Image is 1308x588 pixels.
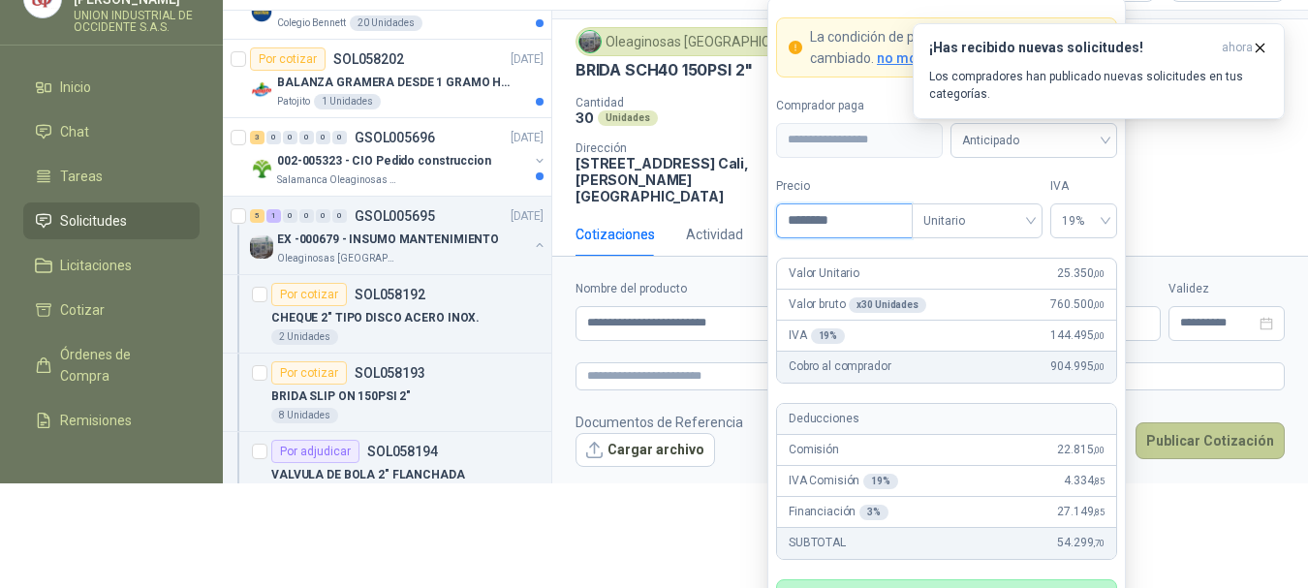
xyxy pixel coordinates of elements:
[576,433,715,468] button: Cargar archivo
[776,177,912,196] label: Precio
[863,474,898,489] div: 19 %
[576,109,594,126] p: 30
[929,40,1214,56] h3: ¡Has recibido nuevas solicitudes!
[316,131,330,144] div: 0
[316,209,330,223] div: 0
[60,121,89,142] span: Chat
[355,131,435,144] p: GSOL005696
[277,231,499,249] p: EX -000679 - INSUMO MANTENIMIENTO
[1093,330,1105,341] span: ,00
[299,209,314,223] div: 0
[271,440,359,463] div: Por adjudicar
[923,206,1031,235] span: Unitario
[355,366,425,380] p: SOL058193
[250,157,273,180] img: Company Logo
[1093,299,1105,310] span: ,00
[511,207,544,226] p: [DATE]
[271,466,465,484] p: VALVULA DE BOLA 2" FLANCHADA
[1136,422,1285,459] button: Publicar Cotización
[789,472,898,490] p: IVA Comisión
[299,131,314,144] div: 0
[283,131,297,144] div: 0
[223,275,551,354] a: Por cotizarSOL058192CHEQUE 2" TIPO DISCO ACERO INOX.2 Unidades
[223,40,551,118] a: Por cotizarSOL058202[DATE] Company LogoBALANZA GRAMERA DESDE 1 GRAMO HASTA 5 GRAMOSPatojito1 Unid...
[277,15,346,31] p: Colegio Bennett
[1050,326,1105,345] span: 144.495
[250,47,326,71] div: Por cotizar
[23,202,200,239] a: Solicitudes
[859,505,888,520] div: 3 %
[1093,268,1105,279] span: ,00
[962,126,1106,155] span: Anticipado
[789,534,846,552] p: SUBTOTAL
[810,26,1105,69] p: La condición de pago de este comprador ha cambiado.
[277,251,399,266] p: Oleaginosas [GEOGRAPHIC_DATA][PERSON_NAME]
[1222,40,1253,56] span: ahora
[913,23,1285,119] button: ¡Has recibido nuevas solicitudes!ahora Los compradores han publicado nuevas solicitudes en tus ca...
[271,329,338,345] div: 2 Unidades
[223,354,551,432] a: Por cotizarSOL058193BRIDA SLIP ON 150PSI 2"8 Unidades
[277,74,518,92] p: BALANZA GRAMERA DESDE 1 GRAMO HASTA 5 GRAMOS
[1057,534,1105,552] span: 54.299
[23,247,200,284] a: Licitaciones
[511,50,544,69] p: [DATE]
[314,94,381,109] div: 1 Unidades
[271,309,480,327] p: CHEQUE 2" TIPO DISCO ACERO INOX.
[1050,177,1117,196] label: IVA
[223,432,551,511] a: Por adjudicarSOL058194VALVULA DE BOLA 2" FLANCHADA
[271,283,347,306] div: Por cotizar
[579,31,601,52] img: Company Logo
[576,155,783,204] p: [STREET_ADDRESS] Cali , [PERSON_NAME][GEOGRAPHIC_DATA]
[250,126,547,188] a: 3 0 0 0 0 0 GSOL005696[DATE] Company Logo002-005323 - CIO Pedido construccionSalamanca Oleaginosa...
[789,326,845,345] p: IVA
[789,264,859,283] p: Valor Unitario
[355,209,435,223] p: GSOL005695
[1093,361,1105,372] span: ,00
[250,209,265,223] div: 5
[1050,357,1105,376] span: 904.995
[266,209,281,223] div: 1
[60,77,91,98] span: Inicio
[1057,503,1105,521] span: 27.149
[576,96,824,109] p: Cantidad
[686,224,743,245] div: Actividad
[250,204,547,266] a: 5 1 0 0 0 0 GSOL005695[DATE] Company LogoEX -000679 - INSUMO MANTENIMIENTOOleaginosas [GEOGRAPHIC...
[350,15,422,31] div: 20 Unidades
[23,402,200,439] a: Remisiones
[23,158,200,195] a: Tareas
[60,166,103,187] span: Tareas
[74,10,200,33] p: UNION INDUSTRIAL DE OCCIDENTE S.A.S.
[1093,445,1105,455] span: ,00
[811,328,846,344] div: 19 %
[250,235,273,259] img: Company Logo
[266,131,281,144] div: 0
[367,445,438,458] p: SOL058194
[1062,206,1106,235] span: 19%
[1093,476,1105,486] span: ,85
[277,152,491,170] p: 002-005323 - CIO Pedido construccion
[271,408,338,423] div: 8 Unidades
[789,357,890,376] p: Cobro al comprador
[271,361,347,385] div: Por cotizar
[333,52,404,66] p: SOL058202
[250,78,273,102] img: Company Logo
[277,94,310,109] p: Patojito
[576,60,753,80] p: BRIDA SCH40 150PSI 2"
[1168,280,1285,298] label: Validez
[283,209,297,223] div: 0
[60,344,181,387] span: Órdenes de Compra
[250,131,265,144] div: 3
[1093,538,1105,548] span: ,70
[929,68,1268,103] p: Los compradores han publicado nuevas solicitudes en tus categorías.
[576,27,931,56] div: Oleaginosas [GEOGRAPHIC_DATA][PERSON_NAME]
[1050,295,1105,314] span: 760.500
[60,210,127,232] span: Solicitudes
[60,299,105,321] span: Cotizar
[776,97,943,115] label: Comprador paga
[23,336,200,394] a: Órdenes de Compra
[576,224,655,245] div: Cotizaciones
[789,295,926,314] p: Valor bruto
[271,387,411,406] p: BRIDA SLIP ON 150PSI 2"
[576,280,890,298] label: Nombre del producto
[60,410,132,431] span: Remisiones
